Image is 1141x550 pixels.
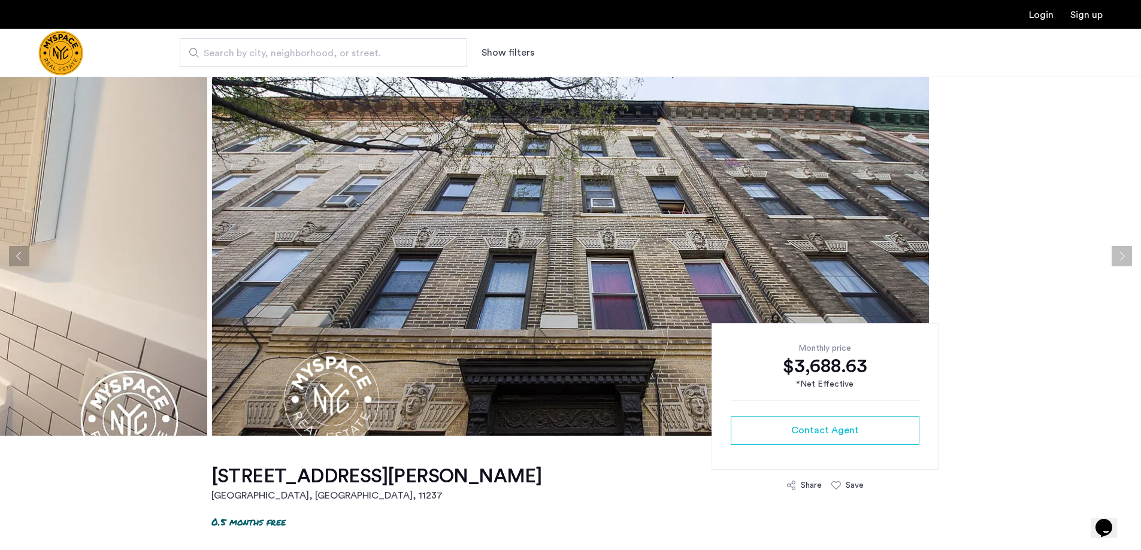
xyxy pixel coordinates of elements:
span: Search by city, neighborhood, or street. [204,46,434,60]
a: Registration [1070,10,1103,20]
h2: [GEOGRAPHIC_DATA], [GEOGRAPHIC_DATA] , 11237 [211,488,542,503]
a: Login [1029,10,1054,20]
div: Monthly price [731,342,919,354]
button: button [731,416,919,445]
input: Apartment Search [180,38,467,67]
a: [STREET_ADDRESS][PERSON_NAME][GEOGRAPHIC_DATA], [GEOGRAPHIC_DATA], 11237 [211,464,542,503]
div: Share [801,479,822,491]
button: Show or hide filters [482,45,534,60]
img: logo [38,31,83,75]
iframe: chat widget [1091,502,1129,538]
p: 0.5 months free [211,515,286,528]
h1: [STREET_ADDRESS][PERSON_NAME] [211,464,542,488]
div: *Net Effective [731,378,919,391]
a: Cazamio Logo [38,31,83,75]
img: apartment [212,77,929,436]
button: Previous apartment [9,246,29,266]
span: Contact Agent [791,423,859,437]
button: Next apartment [1112,246,1132,266]
div: $3,688.63 [731,354,919,378]
div: Save [846,479,864,491]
